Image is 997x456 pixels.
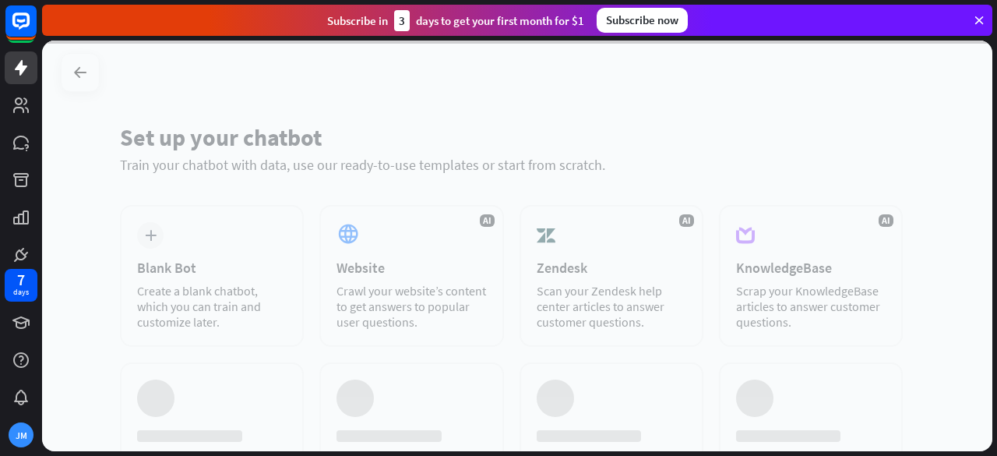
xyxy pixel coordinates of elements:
[13,287,29,298] div: days
[597,8,688,33] div: Subscribe now
[17,273,25,287] div: 7
[9,422,33,447] div: JM
[5,269,37,302] a: 7 days
[327,10,584,31] div: Subscribe in days to get your first month for $1
[394,10,410,31] div: 3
